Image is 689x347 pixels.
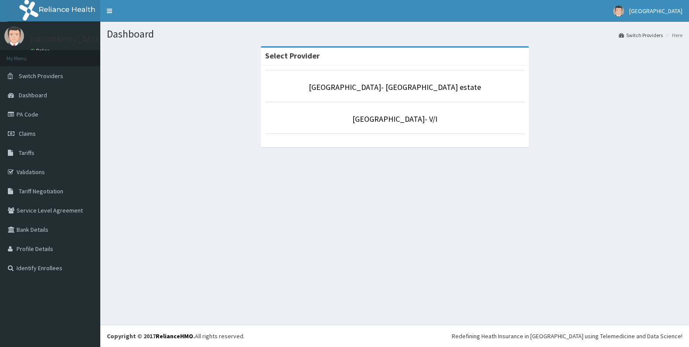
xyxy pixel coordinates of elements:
[156,332,193,340] a: RelianceHMO
[352,114,437,124] a: [GEOGRAPHIC_DATA]- V/I
[19,187,63,195] span: Tariff Negotiation
[265,51,320,61] strong: Select Provider
[619,31,663,39] a: Switch Providers
[452,332,682,340] div: Redefining Heath Insurance in [GEOGRAPHIC_DATA] using Telemedicine and Data Science!
[19,149,34,157] span: Tariffs
[107,332,195,340] strong: Copyright © 2017 .
[19,72,63,80] span: Switch Providers
[4,26,24,46] img: User Image
[31,48,51,54] a: Online
[19,130,36,137] span: Claims
[19,91,47,99] span: Dashboard
[100,325,689,347] footer: All rights reserved.
[107,28,682,40] h1: Dashboard
[664,31,682,39] li: Here
[309,82,481,92] a: [GEOGRAPHIC_DATA]- [GEOGRAPHIC_DATA] estate
[613,6,624,17] img: User Image
[629,7,682,15] span: [GEOGRAPHIC_DATA]
[31,35,102,43] p: [GEOGRAPHIC_DATA]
